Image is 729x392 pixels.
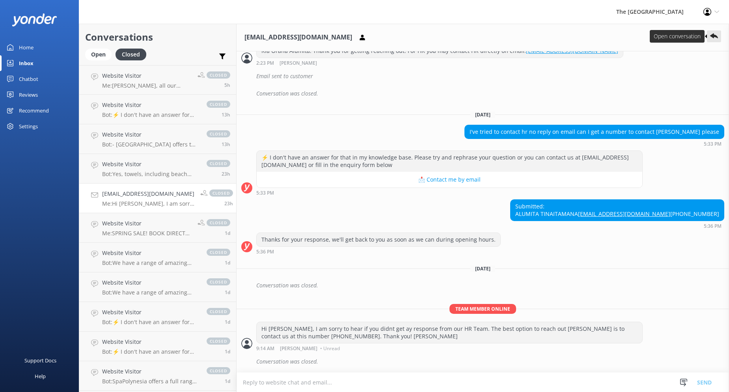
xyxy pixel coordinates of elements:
h4: Website Visitor [102,219,192,228]
span: Oct 08 2025 10:44pm (UTC -10:00) Pacific/Honolulu [225,319,230,325]
a: Closed [116,50,150,58]
span: closed [207,219,230,226]
span: Oct 08 2025 10:27pm (UTC -10:00) Pacific/Honolulu [225,378,230,384]
span: [PERSON_NAME] [280,346,317,351]
span: closed [207,101,230,108]
span: closed [207,130,230,137]
strong: 5:36 PM [704,224,722,229]
span: closed [207,278,230,285]
span: closed [207,308,230,315]
span: Oct 09 2025 08:06pm (UTC -10:00) Pacific/Honolulu [222,111,230,118]
div: Oct 08 2025 05:36pm (UTC -10:00) Pacific/Honolulu [256,249,501,254]
h4: [EMAIL_ADDRESS][DOMAIN_NAME] [102,189,194,198]
div: Sep 30 2025 02:23pm (UTC -10:00) Pacific/Honolulu [256,60,623,66]
p: Bot: Yes, towels, including beach towels, are complimentary for in-house guests. Beach towels can... [102,171,199,178]
img: yonder-white-logo.png [12,13,57,26]
div: Help [35,368,46,384]
div: Settings [19,118,38,134]
span: [DATE] [470,265,495,272]
a: [EMAIL_ADDRESS][DOMAIN_NAME]Me:Hi [PERSON_NAME], I am sorry to hear if you didnt get ay response ... [79,184,236,213]
div: Conversation was closed. [256,279,724,292]
span: Oct 08 2025 10:39pm (UTC -10:00) Pacific/Honolulu [225,348,230,355]
h4: Website Visitor [102,130,199,139]
h4: Website Visitor [102,367,199,376]
span: Oct 09 2025 10:01am (UTC -10:00) Pacific/Honolulu [222,171,230,177]
div: Thanks for your response, we'll get back to you as soon as we can during opening hours. [257,233,500,246]
div: Conversation was closed. [256,355,724,368]
h4: Website Visitor [102,278,199,287]
a: Website VisitorBot:⚡ I don't have an answer for that in my knowledge base. Please try and rephras... [79,302,236,332]
a: Website VisitorMe:SPRING SALE! BOOK DIRECT FOR 30% OFF! 🌟 KIDS + TURTLES = JOY! 💙 💕30% OFF WHEN Y... [79,213,236,243]
a: Website VisitorBot:- [GEOGRAPHIC_DATA] offers two tennis courts for in-house guests. Equipment ca... [79,124,236,154]
p: Me: [PERSON_NAME], all our rooms comes with free WIFI. Please feel free to reach out if you have ... [102,82,192,89]
div: I've tried to contact hr no reply on email can I get a number to contact [PERSON_NAME] please [465,125,724,139]
span: Oct 10 2025 04:07am (UTC -10:00) Pacific/Honolulu [224,82,230,88]
h4: Website Visitor [102,101,199,109]
p: Bot: We have a range of amazing rooms for you to choose from. The best way to help you decide on ... [102,289,199,296]
span: closed [207,71,230,79]
strong: 5:36 PM [256,249,274,254]
div: 2025-10-09T19:15:00.869 [241,355,724,368]
p: Bot: ⚡ I don't have an answer for that in my knowledge base. Please try and rephrase your questio... [102,111,199,118]
span: closed [207,338,230,345]
span: Team member online [449,304,516,314]
a: Website VisitorBot:Yes, towels, including beach towels, are complimentary for in-house guests. Be... [79,154,236,184]
div: Conversation was closed. [256,87,724,100]
span: closed [207,249,230,256]
div: Closed [116,49,146,60]
a: Website VisitorMe:[PERSON_NAME], all our rooms comes with free WIFI. Please feel free to reach ou... [79,65,236,95]
h3: [EMAIL_ADDRESS][DOMAIN_NAME] [244,32,352,43]
div: Submitted: ALUMITA TINAITAMANA [PHONE_NUMBER] [511,200,724,221]
h4: Website Visitor [102,338,199,346]
div: 2025-10-01T00:26:22.770 [241,69,724,83]
a: [EMAIL_ADDRESS][DOMAIN_NAME] [578,210,670,218]
strong: 5:33 PM [256,191,274,195]
a: Website VisitorBot:We have a range of amazing rooms for you to choose from. The best way to help ... [79,272,236,302]
div: Open [85,49,112,60]
span: closed [207,160,230,167]
span: [DATE] [470,111,495,118]
p: Me: SPRING SALE! BOOK DIRECT FOR 30% OFF! 🌟 KIDS + TURTLES = JOY! 💙 💕30% OFF WHEN YOU BOOK DIRECT... [102,230,192,237]
div: Hi [PERSON_NAME], I am sorry to hear if you didnt get ay response from our HR Team. The best opti... [257,322,642,343]
h4: Website Visitor [102,160,199,169]
h4: Website Visitor [102,71,192,80]
strong: 9:14 AM [256,346,274,351]
a: Website VisitorBot:⚡ I don't have an answer for that in my knowledge base. Please try and rephras... [79,332,236,361]
strong: 5:33 PM [704,142,722,146]
div: Oct 08 2025 05:33pm (UTC -10:00) Pacific/Honolulu [464,141,724,146]
a: Website VisitorBot:We have a range of amazing rooms for you to choose from. The best way to help ... [79,243,236,272]
a: [EMAIL_ADDRESS][DOMAIN_NAME] [526,47,618,54]
p: Bot: ⚡ I don't have an answer for that in my knowledge base. Please try and rephrase your questio... [102,319,199,326]
span: • Unread [320,346,340,351]
h4: Website Visitor [102,249,199,257]
span: closed [209,189,233,197]
a: Open [85,50,116,58]
p: Bot: ⚡ I don't have an answer for that in my knowledge base. Please try and rephrase your questio... [102,348,199,355]
span: [PERSON_NAME] [280,61,317,66]
h4: Website Visitor [102,308,199,317]
div: Recommend [19,103,49,118]
div: Home [19,39,34,55]
div: Inbox [19,55,34,71]
div: 2025-10-09T18:50:39.805 [241,279,724,292]
div: Support Docs [24,353,56,368]
span: Oct 09 2025 08:41am (UTC -10:00) Pacific/Honolulu [225,230,230,236]
a: Website VisitorBot:⚡ I don't have an answer for that in my knowledge base. Please try and rephras... [79,95,236,124]
div: Email sent to customer [256,69,724,83]
div: Chatbot [19,71,38,87]
strong: 2:23 PM [256,61,274,66]
p: Me: Hi [PERSON_NAME], I am sorry to hear if you didnt get ay response from our HR Team. The best ... [102,200,194,207]
span: Oct 08 2025 11:32pm (UTC -10:00) Pacific/Honolulu [225,289,230,296]
div: ⚡ I don't have an answer for that in my knowledge base. Please try and rephrase your question or ... [257,151,642,172]
a: Website VisitorBot:SpaPolynesia offers a full range of spa treatments at The [GEOGRAPHIC_DATA]. T... [79,361,236,391]
button: 📩 Contact me by email [257,172,642,188]
h2: Conversations [85,30,230,45]
span: Oct 09 2025 07:43pm (UTC -10:00) Pacific/Honolulu [222,141,230,148]
p: Bot: SpaPolynesia offers a full range of spa treatments at The [GEOGRAPHIC_DATA]. The spa is open... [102,378,199,385]
p: Bot: - [GEOGRAPHIC_DATA] offers two tennis courts for in-house guests. Equipment can be booked at... [102,141,199,148]
span: Oct 09 2025 09:14am (UTC -10:00) Pacific/Honolulu [224,200,233,207]
div: Oct 09 2025 09:14am (UTC -10:00) Pacific/Honolulu [256,345,643,351]
div: Reviews [19,87,38,103]
p: Bot: We have a range of amazing rooms for you to choose from. The best way to help you decide on ... [102,259,199,266]
div: Oct 08 2025 05:36pm (UTC -10:00) Pacific/Honolulu [510,223,724,229]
